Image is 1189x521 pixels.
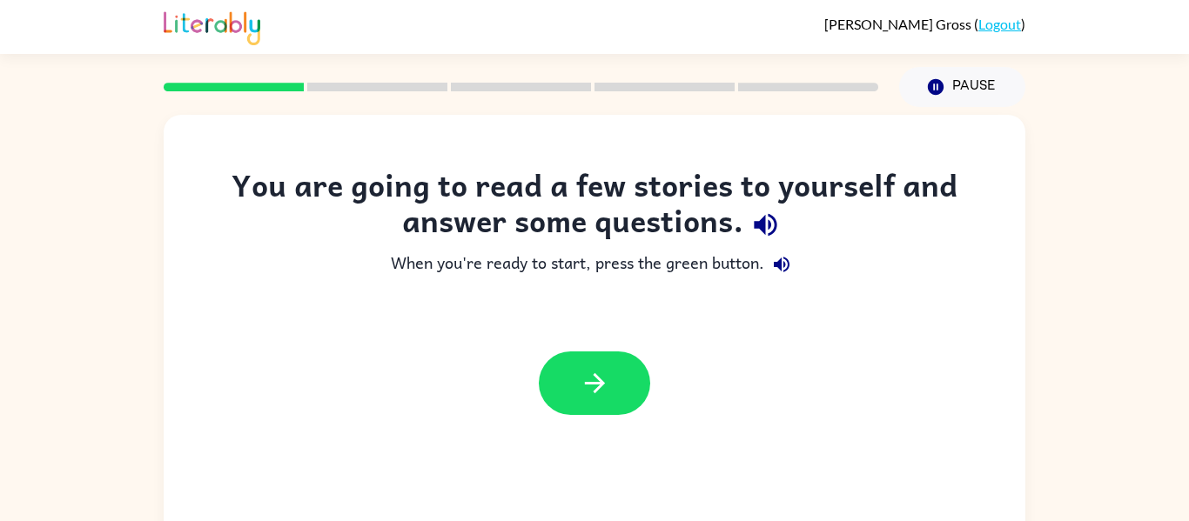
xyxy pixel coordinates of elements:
div: When you're ready to start, press the green button. [198,247,991,282]
div: You are going to read a few stories to yourself and answer some questions. [198,167,991,247]
img: Literably [164,7,260,45]
a: Logout [978,16,1021,32]
button: Pause [899,67,1025,107]
div: ( ) [824,16,1025,32]
span: [PERSON_NAME] Gross [824,16,974,32]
